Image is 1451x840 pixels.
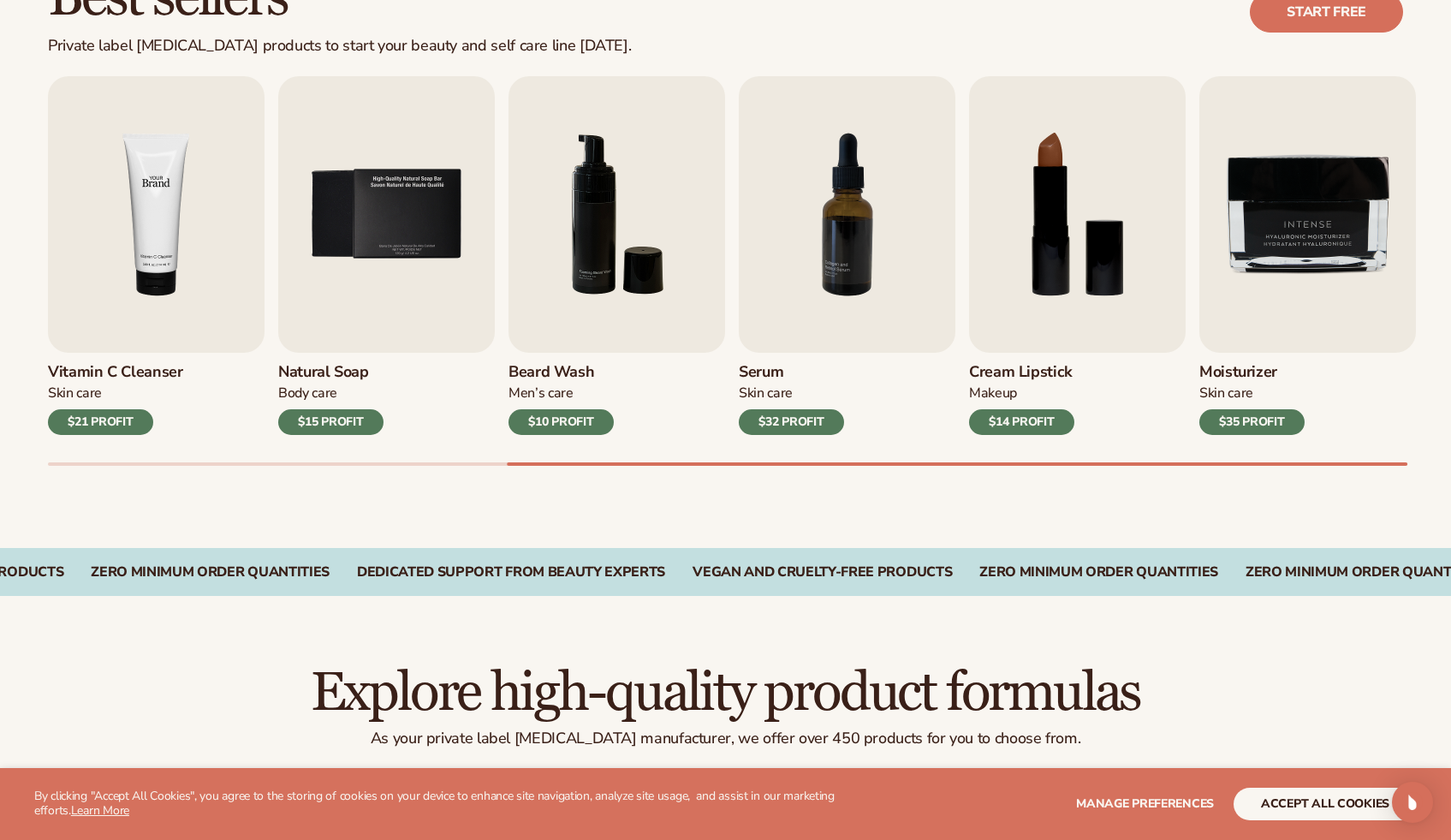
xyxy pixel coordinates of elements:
div: Skin Care [739,384,844,402]
h2: Explore high-quality product formulas [48,664,1403,722]
div: Makeup [969,384,1074,402]
a: 9 / 9 [1199,76,1416,435]
a: 5 / 9 [278,76,495,435]
div: DEDICATED SUPPORT FROM BEAUTY EXPERTS [357,564,665,581]
div: Private label [MEDICAL_DATA] products to start your beauty and self care line [DATE]. [48,37,631,56]
div: Body Care [278,384,384,402]
div: Men’s Care [508,384,614,402]
div: $15 PROFIT [278,409,384,435]
a: 7 / 9 [739,76,955,435]
div: ZERO MINIMUM ORDER QUANTITIES [91,564,330,581]
button: accept all cookies [1234,788,1417,820]
a: 4 / 9 [48,76,265,435]
h3: Serum [739,363,844,382]
div: $32 PROFIT [739,409,844,435]
div: $21 PROFIT [48,409,153,435]
p: As your private label [MEDICAL_DATA] manufacturer, we offer over 450 products for you to choose f... [48,730,1403,748]
div: Vegan and Cruelty-Free Products [693,564,952,581]
h3: Beard Wash [508,363,614,382]
img: Shopify Image 5 [48,76,265,353]
p: By clicking "Accept All Cookies", you agree to the storing of cookies on your device to enhance s... [34,789,851,819]
div: $14 PROFIT [969,409,1074,435]
div: Open Intercom Messenger [1392,782,1433,823]
a: 6 / 9 [508,76,725,435]
div: Skin Care [48,384,183,402]
div: Skin Care [1199,384,1305,402]
span: Manage preferences [1076,795,1214,812]
a: Learn More [71,802,129,819]
div: Zero Minimum Order QuantitieS [979,564,1218,581]
h3: Moisturizer [1199,363,1305,382]
div: $10 PROFIT [508,409,614,435]
button: Manage preferences [1076,788,1214,820]
div: $35 PROFIT [1199,409,1305,435]
h3: Cream Lipstick [969,363,1074,382]
a: 8 / 9 [969,76,1186,435]
h3: Natural Soap [278,363,384,382]
h3: Vitamin C Cleanser [48,363,183,382]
